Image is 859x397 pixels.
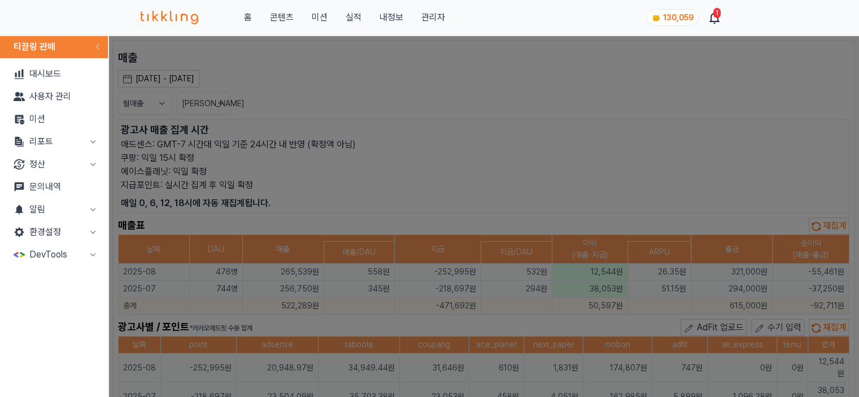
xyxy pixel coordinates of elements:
div: 1 [713,8,721,18]
a: 사용자 관리 [5,85,103,108]
button: 알림 [5,198,103,221]
button: DevTools [5,243,103,266]
img: coin [652,14,661,23]
button: 정산 [5,153,103,176]
a: 1 [710,11,719,24]
a: 문의내역 [5,176,103,198]
a: 홈 [243,11,251,24]
button: 리포트 [5,130,103,153]
button: 환경설정 [5,221,103,243]
a: 미션 [5,108,103,130]
img: 티끌링 [141,11,199,24]
a: 실적 [345,11,361,24]
button: 미션 [311,11,327,24]
a: 관리자 [421,11,444,24]
span: 130,059 [663,13,694,22]
a: 콘텐츠 [269,11,293,24]
a: coin 130,059 [647,9,696,26]
a: 내정보 [379,11,403,24]
a: 대시보드 [5,63,103,85]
